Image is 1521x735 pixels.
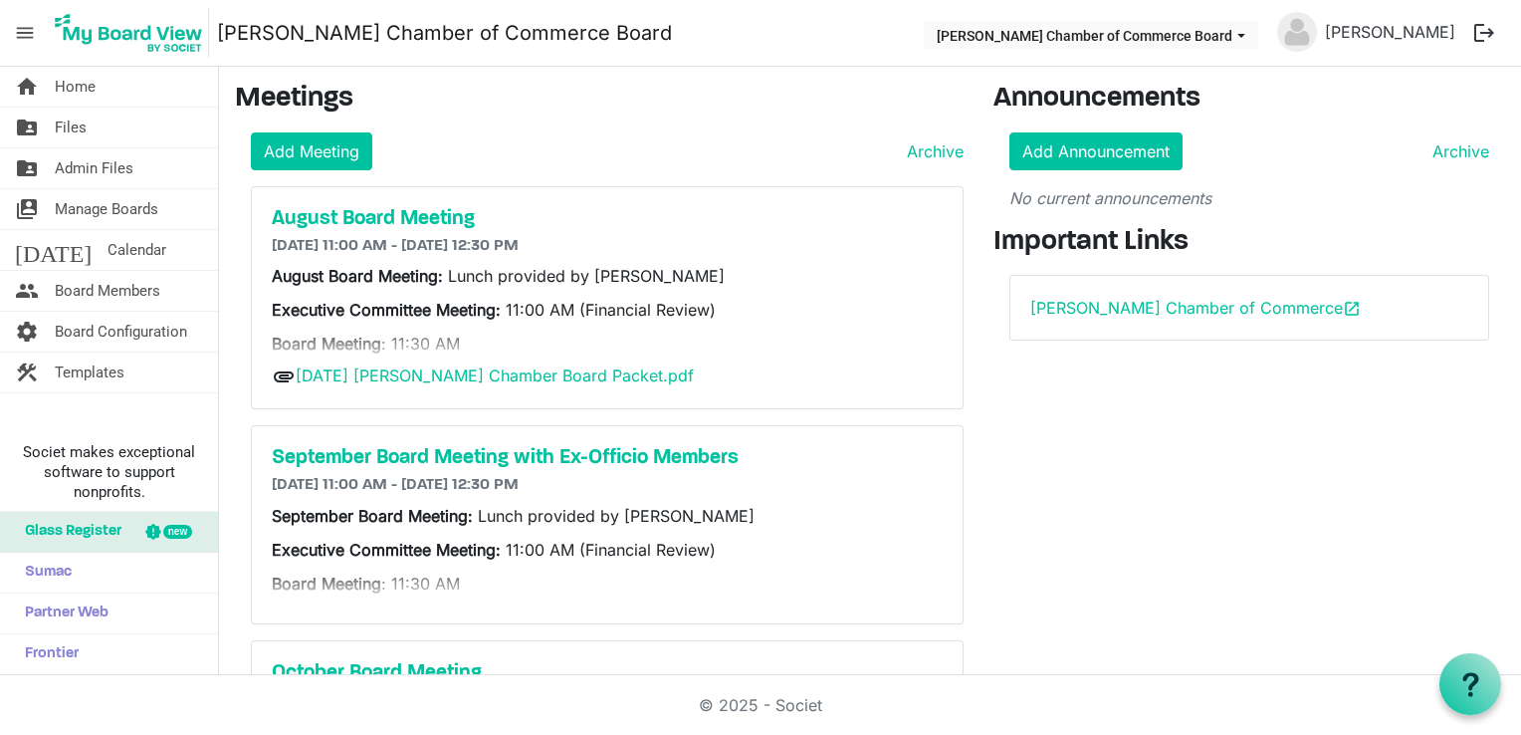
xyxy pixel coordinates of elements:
[15,148,39,188] span: folder_shared
[296,366,694,385] a: [DATE] [PERSON_NAME] Chamber Board Packet.pdf
[272,334,381,354] strong: Board Meeting
[1009,132,1183,170] a: Add Announcement
[6,14,44,52] span: menu
[272,300,501,320] strong: Executive Committee Meeting:
[1009,186,1489,210] p: No current announcements
[15,108,39,147] span: folder_shared
[993,226,1505,260] h3: Important Links
[55,67,96,107] span: Home
[55,312,187,352] span: Board Configuration
[1424,139,1489,163] a: Archive
[272,661,943,685] a: October Board Meeting
[15,312,39,352] span: settings
[272,332,943,356] p: : 11:30 AM
[15,189,39,229] span: switch_account
[15,230,92,270] span: [DATE]
[272,365,296,388] span: attachment
[15,553,72,593] span: Sumac
[272,504,943,528] p: Lunch provided by [PERSON_NAME]
[15,353,39,392] span: construction
[15,67,39,107] span: home
[272,264,943,288] p: Lunch provided by [PERSON_NAME]
[272,540,501,560] strong: Executive Committee Meeting:
[272,266,448,286] strong: August Board Meeting:
[1030,298,1361,318] a: [PERSON_NAME] Chamber of Commerceopen_in_new
[924,21,1258,49] button: Sherman Chamber of Commerce Board dropdownbutton
[15,594,109,633] span: Partner Web
[55,353,124,392] span: Templates
[899,139,964,163] a: Archive
[55,108,87,147] span: Files
[272,237,943,256] h6: [DATE] 11:00 AM - [DATE] 12:30 PM
[251,132,372,170] a: Add Meeting
[15,512,121,552] span: Glass Register
[699,695,822,715] a: © 2025 - Societ
[1343,300,1361,318] span: open_in_new
[1277,12,1317,52] img: no-profile-picture.svg
[272,446,943,470] a: September Board Meeting with Ex-Officio Members
[272,207,943,231] a: August Board Meeting
[55,148,133,188] span: Admin Files
[15,271,39,311] span: people
[55,189,158,229] span: Manage Boards
[49,8,217,58] a: My Board View Logo
[1317,12,1463,52] a: [PERSON_NAME]
[272,572,943,596] p: : 11:30 AM
[993,83,1505,117] h3: Announcements
[1463,12,1505,54] button: logout
[49,8,209,58] img: My Board View Logo
[9,442,209,502] span: Societ makes exceptional software to support nonprofits.
[272,298,943,322] p: 11:00 AM (Financial Review)
[272,574,381,594] strong: Board Meeting
[272,538,943,562] p: 11:00 AM (Financial Review)
[108,230,166,270] span: Calendar
[163,525,192,539] div: new
[217,13,672,53] a: [PERSON_NAME] Chamber of Commerce Board
[235,83,964,117] h3: Meetings
[15,634,79,674] span: Frontier
[272,476,943,495] h6: [DATE] 11:00 AM - [DATE] 12:30 PM
[272,506,478,526] strong: September Board Meeting:
[55,271,160,311] span: Board Members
